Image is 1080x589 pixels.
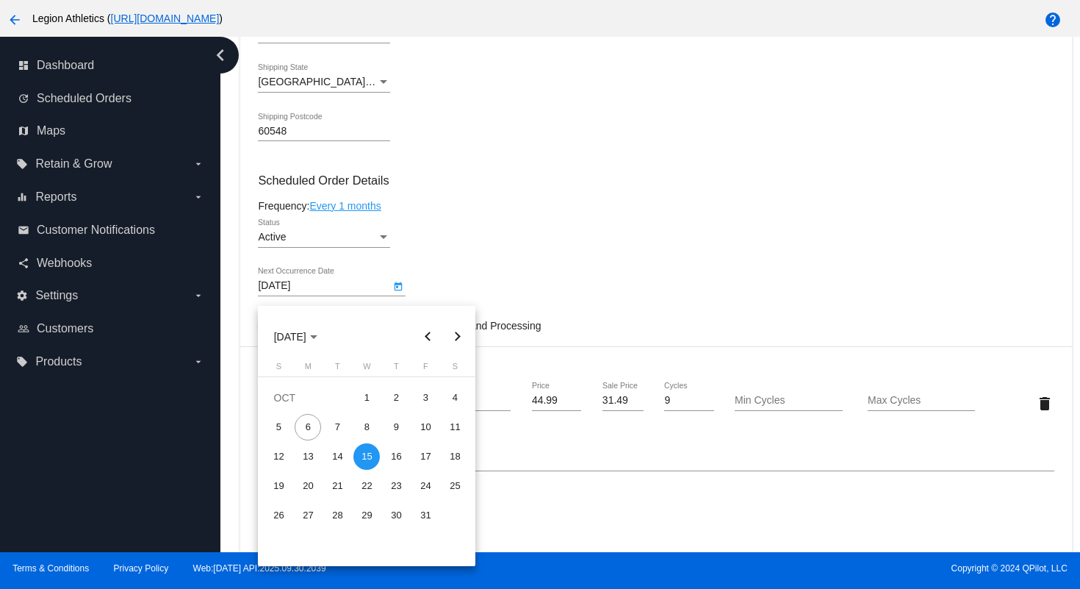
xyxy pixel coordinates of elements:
td: October 5, 2025 [264,413,293,442]
div: 29 [353,502,380,529]
td: October 18, 2025 [440,442,469,471]
td: OCT [264,383,352,413]
div: 22 [353,473,380,499]
td: October 11, 2025 [440,413,469,442]
td: October 30, 2025 [381,501,411,530]
div: 14 [324,443,350,470]
div: 6 [295,414,321,440]
td: October 26, 2025 [264,501,293,530]
td: October 21, 2025 [323,471,352,501]
td: October 22, 2025 [352,471,381,501]
th: Tuesday [323,362,352,376]
td: October 2, 2025 [381,383,411,413]
div: 23 [383,473,409,499]
span: [DATE] [274,331,317,343]
div: 9 [383,414,409,440]
td: October 27, 2025 [293,501,323,530]
td: October 3, 2025 [411,383,440,413]
div: 27 [295,502,321,529]
td: October 29, 2025 [352,501,381,530]
th: Wednesday [352,362,381,376]
td: October 8, 2025 [352,413,381,442]
div: 10 [412,414,439,440]
div: 7 [324,414,350,440]
div: 3 [412,385,439,411]
div: 1 [353,385,380,411]
th: Thursday [381,362,411,376]
td: October 25, 2025 [440,471,469,501]
th: Monday [293,362,323,376]
td: October 23, 2025 [381,471,411,501]
button: Choose month and year [262,322,329,351]
td: October 14, 2025 [323,442,352,471]
div: 30 [383,502,409,529]
div: 28 [324,502,350,529]
div: 11 [442,414,468,440]
td: October 7, 2025 [323,413,352,442]
div: 12 [265,443,292,470]
td: October 17, 2025 [411,442,440,471]
td: October 15, 2025 [352,442,381,471]
td: October 12, 2025 [264,442,293,471]
td: October 6, 2025 [293,413,323,442]
div: 21 [324,473,350,499]
div: 17 [412,443,439,470]
td: October 10, 2025 [411,413,440,442]
div: 19 [265,473,292,499]
td: October 31, 2025 [411,501,440,530]
div: 4 [442,385,468,411]
td: October 9, 2025 [381,413,411,442]
div: 2 [383,385,409,411]
button: Previous month [413,322,442,351]
td: October 13, 2025 [293,442,323,471]
div: 15 [353,443,380,470]
div: 31 [412,502,439,529]
div: 13 [295,443,321,470]
div: 5 [265,414,292,440]
div: 20 [295,473,321,499]
div: 8 [353,414,380,440]
td: October 28, 2025 [323,501,352,530]
td: October 19, 2025 [264,471,293,501]
th: Sunday [264,362,293,376]
th: Friday [411,362,440,376]
td: October 1, 2025 [352,383,381,413]
button: Next month [442,322,472,351]
div: 24 [412,473,439,499]
th: Saturday [440,362,469,376]
td: October 16, 2025 [381,442,411,471]
td: October 24, 2025 [411,471,440,501]
td: October 4, 2025 [440,383,469,413]
td: October 20, 2025 [293,471,323,501]
div: 18 [442,443,468,470]
div: 25 [442,473,468,499]
div: 16 [383,443,409,470]
div: 26 [265,502,292,529]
